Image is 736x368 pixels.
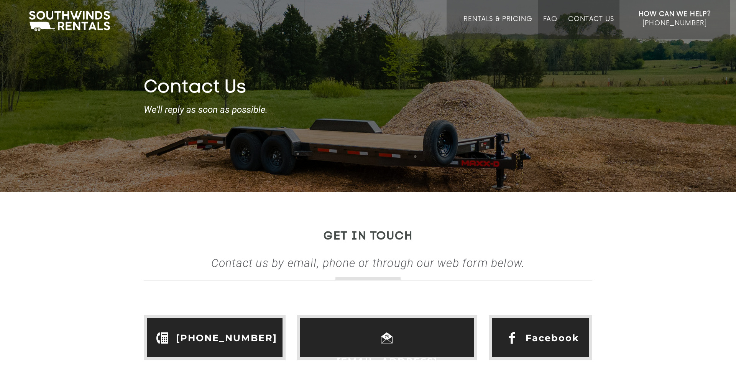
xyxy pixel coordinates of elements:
[568,15,614,39] a: Contact Us
[144,230,592,243] h2: get in touch
[543,15,558,39] a: FAQ
[639,10,711,18] strong: How Can We Help?
[144,105,592,115] strong: We'll reply as soon as possible.
[211,256,525,270] strong: Contact us by email, phone or through our web form below.
[642,20,707,27] span: [PHONE_NUMBER]
[176,326,277,350] a: [PHONE_NUMBER]
[639,10,711,33] a: How Can We Help? [PHONE_NUMBER]
[144,77,592,99] h1: Contact Us
[463,15,532,39] a: Rentals & Pricing
[526,326,579,350] a: Facebook
[25,9,114,33] img: Southwinds Rentals Logo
